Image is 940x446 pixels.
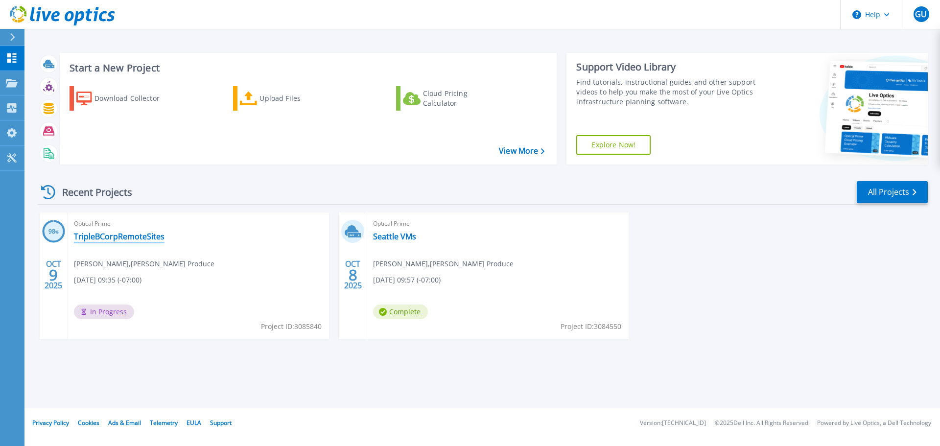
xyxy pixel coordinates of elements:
a: All Projects [857,181,928,203]
a: Privacy Policy [32,419,69,427]
h3: 98 [42,226,65,237]
span: Project ID: 3084550 [561,321,621,332]
h3: Start a New Project [70,63,544,73]
div: Support Video Library [576,61,760,73]
a: Upload Files [233,86,342,111]
li: Powered by Live Optics, a Dell Technology [817,420,931,426]
div: OCT 2025 [344,257,362,293]
span: [DATE] 09:57 (-07:00) [373,275,441,285]
a: TripleBCorpRemoteSites [74,232,164,241]
div: OCT 2025 [44,257,63,293]
span: [DATE] 09:35 (-07:00) [74,275,141,285]
span: Optical Prime [74,218,323,229]
div: Find tutorials, instructional guides and other support videos to help you make the most of your L... [576,77,760,107]
span: [PERSON_NAME] , [PERSON_NAME] Produce [373,258,514,269]
a: Ads & Email [108,419,141,427]
div: Download Collector [94,89,173,108]
span: In Progress [74,305,134,319]
span: Complete [373,305,428,319]
div: Recent Projects [38,180,145,204]
a: Download Collector [70,86,179,111]
a: EULA [187,419,201,427]
a: View More [499,146,544,156]
span: Optical Prime [373,218,622,229]
span: % [55,229,59,235]
li: © 2025 Dell Inc. All Rights Reserved [715,420,808,426]
div: Cloud Pricing Calculator [423,89,501,108]
a: Seattle VMs [373,232,416,241]
span: 8 [349,271,357,279]
span: GU [915,10,927,18]
a: Explore Now! [576,135,651,155]
div: Upload Files [259,89,338,108]
a: Cookies [78,419,99,427]
span: 9 [49,271,58,279]
span: [PERSON_NAME] , [PERSON_NAME] Produce [74,258,214,269]
a: Support [210,419,232,427]
li: Version: [TECHNICAL_ID] [640,420,706,426]
a: Cloud Pricing Calculator [396,86,505,111]
a: Telemetry [150,419,178,427]
span: Project ID: 3085840 [261,321,322,332]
